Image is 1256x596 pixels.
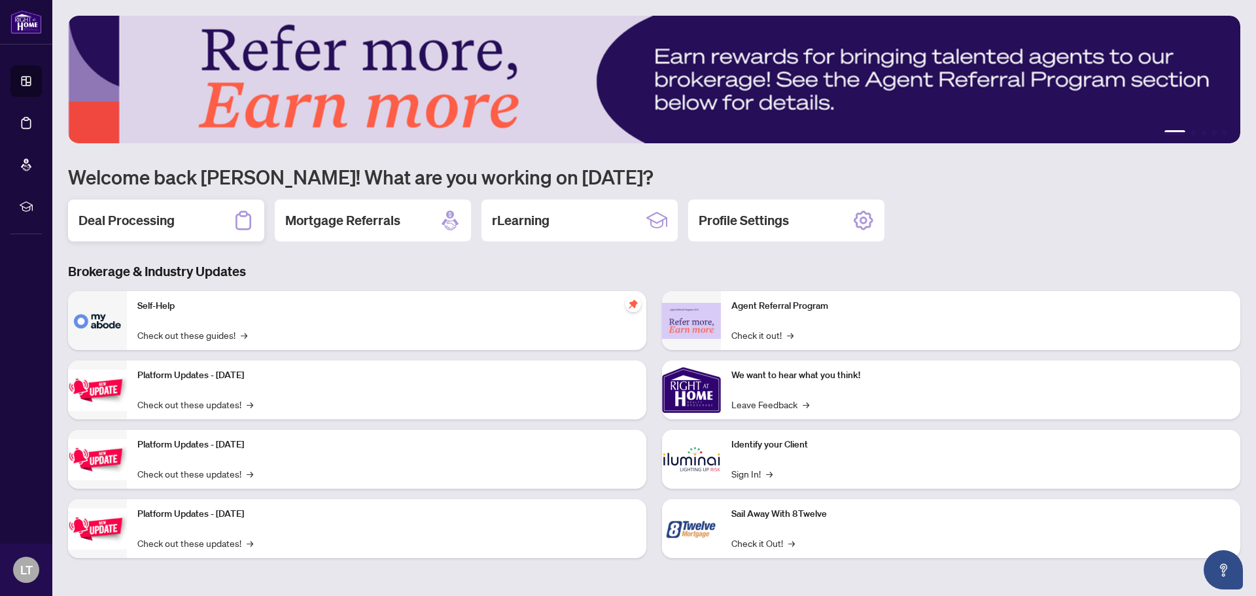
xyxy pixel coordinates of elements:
button: 3 [1201,130,1206,135]
h1: Welcome back [PERSON_NAME]! What are you working on [DATE]? [68,164,1240,189]
a: Leave Feedback→ [731,397,809,412]
p: We want to hear what you think! [731,368,1230,383]
img: We want to hear what you think! [662,360,721,419]
span: → [247,397,253,412]
img: Self-Help [68,291,127,350]
span: → [247,466,253,481]
p: Platform Updates - [DATE] [137,507,636,521]
h2: Mortgage Referrals [285,211,400,230]
p: Platform Updates - [DATE] [137,368,636,383]
a: Sign In!→ [731,466,773,481]
button: 2 [1191,130,1196,135]
h3: Brokerage & Industry Updates [68,262,1240,281]
img: Slide 0 [68,16,1240,143]
a: Check it Out!→ [731,536,795,550]
span: → [766,466,773,481]
h2: Deal Processing [78,211,175,230]
img: logo [10,10,42,34]
a: Check it out!→ [731,328,794,342]
p: Self-Help [137,299,636,313]
button: 4 [1212,130,1217,135]
h2: Profile Settings [699,211,789,230]
span: → [247,536,253,550]
p: Sail Away With 8Twelve [731,507,1230,521]
button: 1 [1164,130,1185,135]
a: Check out these updates!→ [137,536,253,550]
button: 5 [1222,130,1227,135]
span: → [803,397,809,412]
span: → [241,328,247,342]
span: → [788,536,795,550]
h2: rLearning [492,211,549,230]
a: Check out these updates!→ [137,466,253,481]
a: Check out these guides!→ [137,328,247,342]
a: Check out these updates!→ [137,397,253,412]
img: Platform Updates - July 8, 2025 [68,439,127,480]
p: Platform Updates - [DATE] [137,438,636,452]
img: Platform Updates - July 21, 2025 [68,370,127,411]
span: → [787,328,794,342]
img: Sail Away With 8Twelve [662,499,721,558]
p: Identify your Client [731,438,1230,452]
span: pushpin [625,296,641,312]
span: LT [20,561,33,579]
img: Identify your Client [662,430,721,489]
p: Agent Referral Program [731,299,1230,313]
button: Open asap [1204,550,1243,589]
img: Platform Updates - June 23, 2025 [68,508,127,550]
img: Agent Referral Program [662,303,721,339]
